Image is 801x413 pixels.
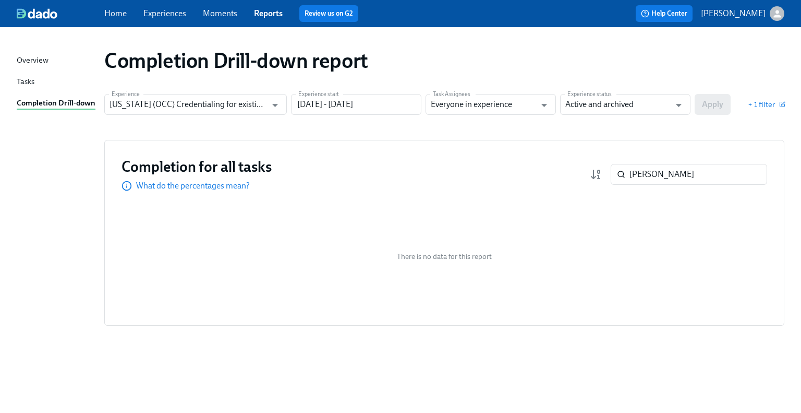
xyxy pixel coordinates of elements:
h3: Completion for all tasks [122,157,272,176]
a: Review us on G2 [305,8,353,19]
button: + 1 filter [748,99,784,110]
a: Overview [17,54,96,67]
input: Search by name [629,164,767,185]
p: [PERSON_NAME] [701,8,766,19]
p: What do the percentages mean? [136,180,250,192]
span: There is no data for this report [397,252,492,262]
button: Open [536,97,552,113]
a: Home [104,8,127,18]
a: dado [17,8,104,19]
button: Help Center [636,5,693,22]
h1: Completion Drill-down report [104,48,368,73]
a: Experiences [143,8,186,18]
a: Reports [254,8,283,18]
img: dado [17,8,57,19]
a: Completion Drill-down [17,97,96,110]
div: Completion Drill-down [17,97,95,110]
button: [PERSON_NAME] [701,6,784,21]
div: Tasks [17,76,34,89]
a: Moments [203,8,237,18]
button: Open [671,97,687,113]
button: Open [267,97,283,113]
button: Review us on G2 [299,5,358,22]
a: Tasks [17,76,96,89]
span: Help Center [641,8,687,19]
div: Overview [17,54,48,67]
